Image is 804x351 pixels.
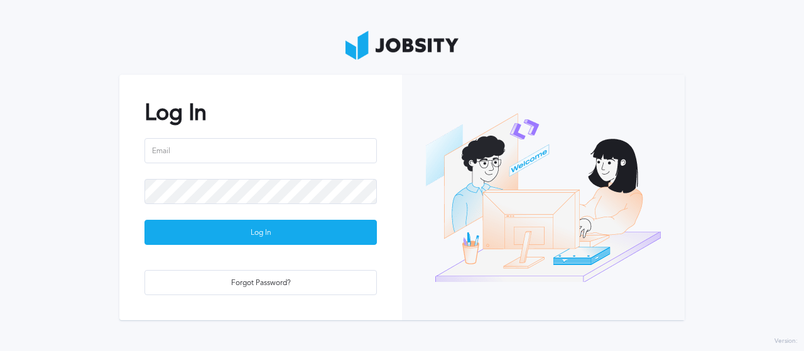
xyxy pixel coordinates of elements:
div: Forgot Password? [145,271,376,296]
h2: Log In [144,100,377,126]
button: Log In [144,220,377,245]
input: Email [144,138,377,163]
div: Log In [145,220,376,246]
label: Version: [774,338,798,345]
button: Forgot Password? [144,270,377,295]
